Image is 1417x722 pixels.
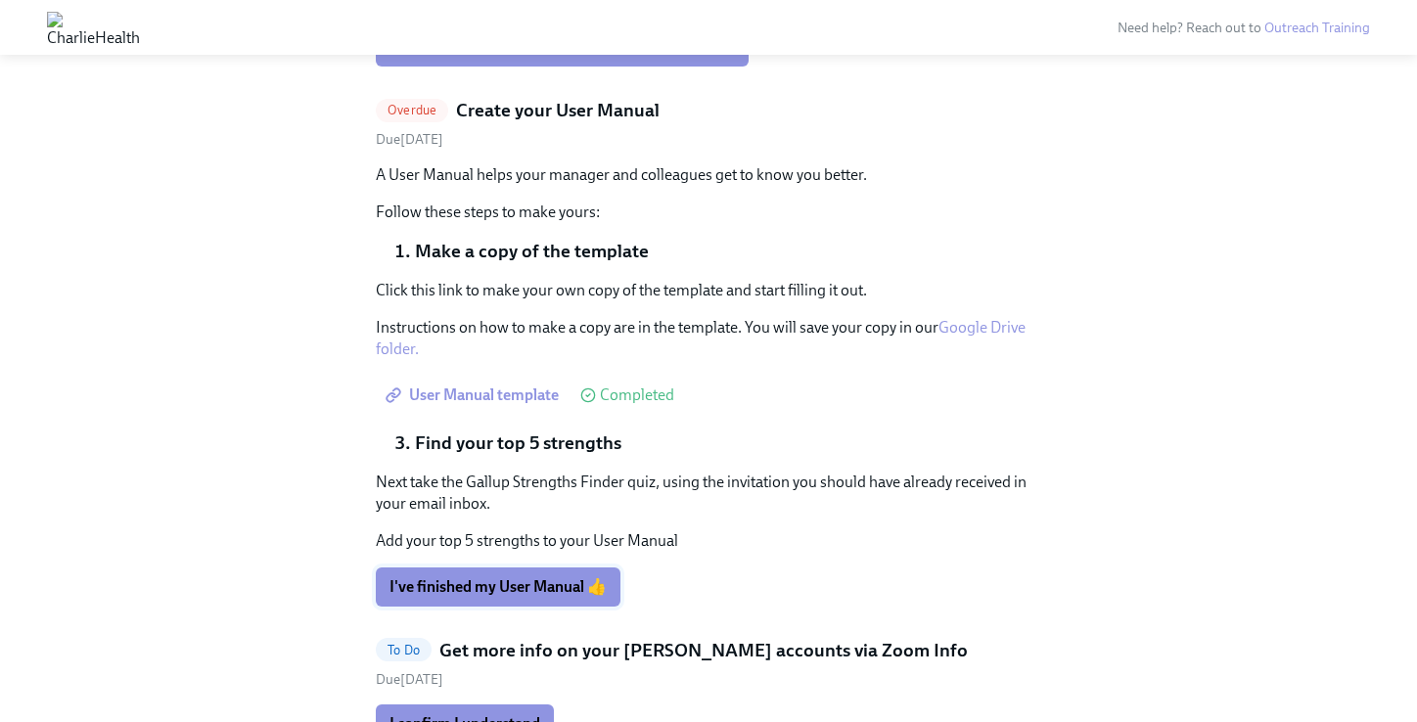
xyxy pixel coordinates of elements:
p: Add your top 5 strengths to your User Manual [376,530,1041,552]
span: Saturday, September 27th 2025, 10:00 am [376,671,443,688]
p: Click this link to make your own copy of the template and start filling it out. [376,280,1041,301]
span: I've finished my User Manual 👍 [389,577,607,597]
img: CharlieHealth [47,12,140,43]
h5: Get more info on your [PERSON_NAME] accounts via Zoom Info [439,638,968,663]
span: To Do [376,643,432,657]
a: To DoGet more info on your [PERSON_NAME] accounts via Zoom InfoDue[DATE] [376,638,1041,690]
span: Completed [600,387,674,403]
p: Follow these steps to make yours: [376,202,1041,223]
a: Google Drive folder. [376,318,1026,358]
span: User Manual template [389,385,559,405]
p: A User Manual helps your manager and colleagues get to know you better. [376,164,1041,186]
a: User Manual template [376,376,572,415]
span: Overdue [376,103,448,117]
p: Instructions on how to make a copy are in the template. You will save your copy in our [376,317,1041,360]
p: Next take the Gallup Strengths Finder quiz, using the invitation you should have already received... [376,472,1041,515]
span: Thursday, August 21st 2025, 10:00 am [376,131,443,148]
li: Make a copy of the template [415,239,1041,264]
a: OverdueCreate your User ManualDue[DATE] [376,98,1041,150]
li: Find your top 5 strengths [415,430,1041,456]
span: Need help? Reach out to [1118,20,1370,36]
a: Outreach Training [1264,20,1370,36]
h5: Create your User Manual [456,98,660,123]
button: I've finished my User Manual 👍 [376,567,620,607]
